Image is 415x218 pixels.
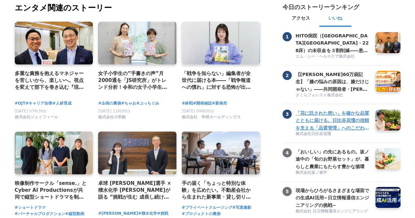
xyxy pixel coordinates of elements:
[296,32,370,54] h3: HITO病院（[GEOGRAPHIC_DATA][GEOGRAPHIC_DATA]・228床）の未収金を３割削減――患者にも現場にも優しい入院医療費の未収金対策（ナップ賃貸保証）がもたらす安心と...
[182,180,255,201] a: 手の届く「ちょっと特別な体験」を広めたい。不動産会社から生まれた新事業・貸し切りクルージングサービス「LALL CRUISE [GEOGRAPHIC_DATA]」
[319,11,351,27] button: いいね
[282,187,292,196] span: 5
[15,116,58,121] a: 株式会社ジェイフィール
[282,3,359,11] h2: 今日のストーリーランキング
[193,100,212,107] a: #開発秘話
[15,70,88,91] a: 多重な責務を抱えるマネジャーを苦しいから、楽しいへ。視点を変えて部下を巻き込む『現代[PERSON_NAME]の入門書』出版の裏側。
[296,131,331,137] span: 株式会社日比谷花壇
[15,100,26,107] a: #OJT
[296,54,355,59] span: エム・シー・ヘルスケア株式会社
[282,71,292,80] span: 2
[25,100,52,107] a: #キャリア自律
[296,208,370,215] a: 株式会社 日立情報通信エンジニアリング
[296,92,370,99] a: さくらフォレスト株式会社
[98,210,138,217] a: #[PERSON_NAME]
[136,100,159,107] a: #ぷっちぐみ
[98,180,171,201] a: 卓球 [PERSON_NAME]選手 × 積水化学 [PERSON_NAME]が語る “挑戦が生む 成長し続ける力”
[15,205,46,211] a: #ショートドラマ
[296,109,370,131] h3: 「花に託された想い」を確かな品質とともに届ける。日比谷花壇の信頼を支える「品質管理」へのこだわりとは。
[121,100,136,107] a: #ちゃお
[15,2,261,14] h2: エンタメ関連のストーリー
[98,70,171,91] a: 女子小学生の”手書きの声”月2000通を「JS研究所」がトレンド分析！令和の女子小学生の「今」をとらえる秘訣とは？
[98,116,126,121] a: 株式会社小学館
[296,170,370,176] a: 株式会社坂ノ途中
[182,205,232,211] a: #プライベートクルージング
[52,100,71,107] a: #人材育成
[182,100,193,107] a: #終戦
[296,148,370,170] h3: 「おいしい」の先にあるもの。坂ノ途中の「旬のお野菜セット」が、暮らしと農業にもたらす豊かな循環
[282,11,319,27] button: アクセス
[296,71,370,92] a: 【[PERSON_NAME]60万袋記念】「膝の悩みの原因は、膝だけじゃない」――共同開発者・[PERSON_NAME]先生と語る、"歩く力"を守る想い【共同開発者対談】
[15,211,65,217] a: #バーチャルプロダクション
[182,109,214,113] span: [DATE] 09時00分
[296,109,370,130] a: 「花に託された想い」を確かな品質とともに届ける。日比谷花壇の信頼を支える「品質管理」へのこだわりとは。
[296,92,343,98] span: さくらフォレスト株式会社
[157,210,168,217] a: #挑戦
[296,131,370,137] a: 株式会社日比谷花壇
[296,54,370,60] a: エム・シー・ヘルスケア株式会社
[232,205,251,211] a: #写真撮影
[296,187,370,208] a: 現場からひろがるさまざまな場面での生成AI活用~日立情報通信エンジニアリングの挑戦~
[138,210,157,217] a: #積水化学
[212,100,227,107] a: #新発売
[182,70,255,91] a: 「戦争を知らない」編集者が全世代に届ける本――「戦争報道への慣れ」に対する恐怖が出発点
[296,170,327,175] span: 株式会社坂ノ途中
[296,187,370,209] h3: 現場からひろがるさまざまな場面での生成AI活用~日立情報通信エンジニアリングの挑戦~
[182,211,220,217] a: #プロジェクトの裏側
[15,109,47,113] span: [DATE] 07時30分
[282,109,292,119] span: 3
[282,148,292,157] span: 4
[65,211,84,217] a: #縦型動画
[282,32,292,41] span: 1
[182,116,241,121] a: 株式会社 学研ホールディングス
[296,208,368,214] span: 株式会社 日立情報通信エンジニアリング
[98,100,121,107] a: #企画の裏側
[15,180,88,201] a: 映像制作サークル「sense.」とCyber AI Productionsが共同で縦型ショートドラマを制作 〜バーチャルプロダクションを活用した共創プロジェクトを実施〜
[15,114,58,120] span: 株式会社ジェイフィール
[296,32,370,53] a: HITO病院（[GEOGRAPHIC_DATA][GEOGRAPHIC_DATA]・228床）の未収金を３割削減――患者にも現場にも優しい入院医療費の未収金対策（ナップ賃貸保証）がもたらす安心と...
[98,109,131,113] span: [DATE] 11時00分
[98,114,126,120] span: 株式会社小学館
[296,148,370,169] a: 「おいしい」の先にあるもの。坂ノ途中の「旬のお野菜セット」が、暮らしと農業にもたらす豊かな循環
[296,71,370,93] h3: 【[PERSON_NAME]60万袋記念】「膝の悩みの原因は、膝だけじゃない」――共同開発者・[PERSON_NAME]先生と語る、"歩く力"を守る想い【共同開発者対談】
[182,114,241,120] span: 株式会社 学研ホールディングス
